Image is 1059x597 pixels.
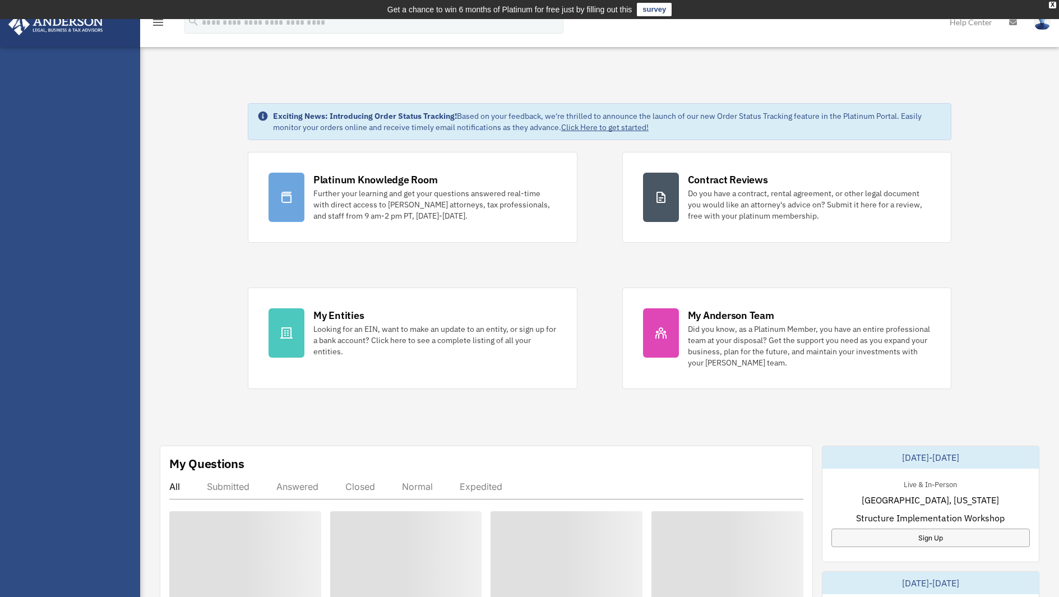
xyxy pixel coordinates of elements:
div: Submitted [207,481,249,492]
a: My Entities Looking for an EIN, want to make an update to an entity, or sign up for a bank accoun... [248,288,577,389]
a: Contract Reviews Do you have a contract, rental agreement, or other legal document you would like... [622,152,952,243]
strong: Exciting News: Introducing Order Status Tracking! [273,111,457,121]
a: Platinum Knowledge Room Further your learning and get your questions answered real-time with dire... [248,152,577,243]
div: Based on your feedback, we're thrilled to announce the launch of our new Order Status Tracking fe... [273,110,942,133]
a: menu [151,20,165,29]
span: [GEOGRAPHIC_DATA], [US_STATE] [862,493,999,507]
a: survey [637,3,672,16]
a: Click Here to get started! [561,122,649,132]
div: close [1049,2,1056,8]
div: Expedited [460,481,502,492]
div: Contract Reviews [688,173,768,187]
a: My Anderson Team Did you know, as a Platinum Member, you have an entire professional team at your... [622,288,952,389]
div: Do you have a contract, rental agreement, or other legal document you would like an attorney's ad... [688,188,931,221]
div: Platinum Knowledge Room [313,173,438,187]
img: Anderson Advisors Platinum Portal [5,13,107,35]
div: Looking for an EIN, want to make an update to an entity, or sign up for a bank account? Click her... [313,323,557,357]
i: search [187,15,200,27]
div: Closed [345,481,375,492]
div: [DATE]-[DATE] [822,446,1039,469]
div: Did you know, as a Platinum Member, you have an entire professional team at your disposal? Get th... [688,323,931,368]
span: Structure Implementation Workshop [856,511,1005,525]
div: Get a chance to win 6 months of Platinum for free just by filling out this [387,3,632,16]
a: Sign Up [831,529,1030,547]
div: Answered [276,481,318,492]
div: Live & In-Person [895,478,966,489]
div: All [169,481,180,492]
div: Normal [402,481,433,492]
div: My Entities [313,308,364,322]
div: My Questions [169,455,244,472]
img: User Pic [1034,14,1051,30]
div: My Anderson Team [688,308,774,322]
div: Further your learning and get your questions answered real-time with direct access to [PERSON_NAM... [313,188,557,221]
i: menu [151,16,165,29]
div: [DATE]-[DATE] [822,572,1039,594]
